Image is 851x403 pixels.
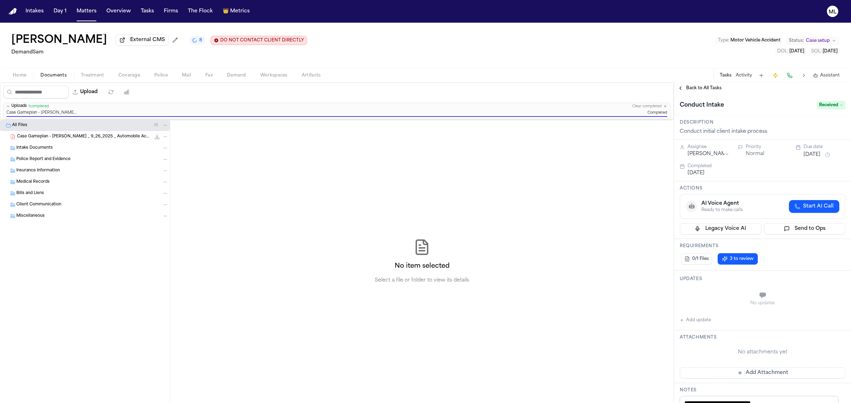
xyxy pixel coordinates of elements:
button: Change status from Case setup [785,36,840,45]
button: Normal [746,151,764,158]
button: Upload [69,86,102,98]
span: Police [154,73,168,78]
span: SOL : [811,49,822,53]
div: No attachments yet [680,349,845,356]
span: DO NOT CONTACT CLIENT DIRECTLY [220,38,304,43]
button: 3 to review [718,253,758,265]
button: Edit client contact restriction [211,36,307,45]
span: Intake Documents [16,145,53,151]
a: Home [9,8,17,15]
button: Uploads1completedClear completed [4,103,670,110]
span: Start AI Call [803,203,834,210]
span: Mail [182,73,191,78]
span: Case Gameplan - [PERSON_NAME] _ 9_26_2025 _ Automobile Accident.pdf [17,134,151,140]
span: Bills and Liens [16,191,44,197]
button: Overview [104,5,134,18]
div: AI Voice Agent [701,200,743,207]
span: Documents [40,73,67,78]
h1: Conduct Intake [677,100,727,111]
div: No updates [680,300,845,306]
span: Case setup [806,38,830,44]
span: Artifacts [302,73,321,78]
span: ( 1 ) [154,123,158,127]
span: Client Communication [16,202,61,208]
span: Received [817,101,845,109]
div: Due date [803,144,845,150]
h1: [PERSON_NAME] [11,34,107,47]
img: Finch Logo [9,8,17,15]
span: Workspaces [260,73,288,78]
button: Add Attachment [680,367,845,379]
span: Fax [205,73,213,78]
button: Activity [736,73,752,78]
button: Make a Call [785,70,795,80]
p: Select a file or folder to view its details [375,277,469,284]
span: Back to All Tasks [686,85,722,91]
span: Coverage [118,73,140,78]
span: Home [13,73,26,78]
span: [DATE] [823,49,838,53]
div: Conduct initial client intake process [680,128,845,135]
button: 0/1 Files [681,253,712,265]
button: Matters [74,5,99,18]
span: Miscellaneous [16,213,45,219]
h3: Notes [680,387,845,393]
button: External CMS [116,34,169,46]
span: Motor Vehicle Accident [730,38,780,42]
span: 1 completed [28,104,49,109]
a: Tasks [138,5,157,18]
button: Assistant [813,73,840,78]
span: Medical Records [16,179,50,185]
button: 8 active tasks [189,36,205,45]
h3: Updates [680,276,845,282]
button: Add Task [756,70,766,80]
button: The Flock [185,5,216,18]
span: Case Gameplan - [PERSON_NAME] _ 9_26_2025 _ Automobile Accident.pdf [6,110,77,116]
button: Day 1 [51,5,69,18]
button: Start AI Call [789,200,839,213]
span: All Files [12,123,27,129]
div: Priority [746,144,788,150]
span: 3 to review [730,256,753,262]
button: Edit Type: Motor Vehicle Accident [716,37,783,44]
h3: Description [680,120,845,125]
h3: Requirements [680,243,845,249]
button: [DATE] [688,170,705,177]
button: Download Case Gameplan - Roscoe Mears _ 9_26_2025 _ Automobile Accident.pdf [154,133,161,140]
span: Uploads [11,104,27,109]
span: Completed [647,110,667,116]
h2: No item selected [395,261,450,271]
span: 8 [199,38,202,43]
div: Ready to make calls [701,207,743,213]
button: Add update [680,316,711,324]
span: 🤖 [689,203,695,210]
button: Edit matter name [11,34,107,47]
button: [DATE] [803,151,821,158]
button: Intakes [23,5,46,18]
input: Search files [3,86,69,98]
button: Edit DOL: 2025-09-26 [775,48,806,55]
button: Clear completed [632,104,662,109]
button: Create Immediate Task [771,70,780,80]
h2: DemandSam [11,48,307,57]
button: Tasks [720,73,732,78]
span: 0/1 Files [692,256,709,262]
button: Firms [161,5,181,18]
span: DOL : [777,49,788,53]
span: Assistant [820,73,840,78]
span: Insurance Information [16,168,60,174]
button: Edit SOL: 2026-09-26 [809,48,840,55]
button: Back to All Tasks [674,85,725,91]
span: External CMS [130,36,165,44]
button: Snooze task [823,151,832,159]
span: Type : [718,38,729,42]
div: Completed [688,163,845,169]
h3: Attachments [680,335,845,340]
span: Treatment [81,73,104,78]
